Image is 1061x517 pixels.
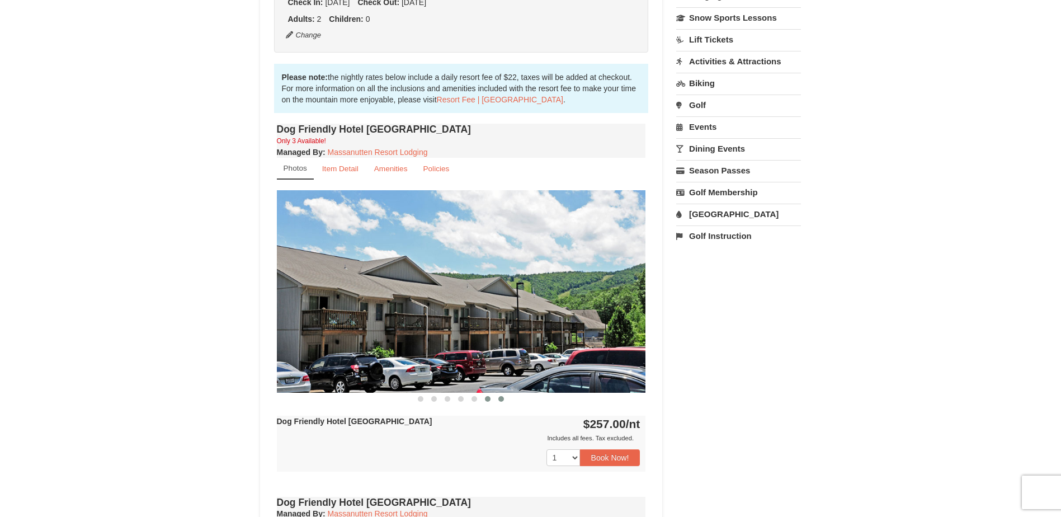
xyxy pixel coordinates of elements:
strong: Dog Friendly Hotel [GEOGRAPHIC_DATA] [277,417,432,426]
span: /nt [626,417,640,430]
span: 0 [366,15,370,23]
a: Golf Membership [676,182,801,203]
strong: Children: [329,15,363,23]
button: Change [285,29,322,41]
div: Includes all fees. Tax excluded. [277,433,640,444]
a: Season Passes [676,160,801,181]
small: Item Detail [322,164,359,173]
a: Biking [676,73,801,93]
a: [GEOGRAPHIC_DATA] [676,204,801,224]
a: Amenities [367,158,415,180]
span: 2 [317,15,322,23]
a: Dining Events [676,138,801,159]
strong: $257.00 [583,417,640,430]
a: Massanutten Resort Lodging [328,148,428,157]
strong: Adults: [288,15,315,23]
small: Amenities [374,164,408,173]
img: 18876286-35-ea1e1ee8.jpg [277,190,646,392]
a: Item Detail [315,158,366,180]
span: Managed By [277,148,323,157]
a: Golf [676,95,801,115]
button: Book Now! [580,449,640,466]
small: Only 3 Available! [277,137,326,145]
h4: Dog Friendly Hotel [GEOGRAPHIC_DATA] [277,497,646,508]
a: Activities & Attractions [676,51,801,72]
a: Resort Fee | [GEOGRAPHIC_DATA] [437,95,563,104]
a: Photos [277,158,314,180]
strong: Please note: [282,73,328,82]
small: Policies [423,164,449,173]
a: Events [676,116,801,137]
h4: Dog Friendly Hotel [GEOGRAPHIC_DATA] [277,124,646,135]
div: the nightly rates below include a daily resort fee of $22, taxes will be added at checkout. For m... [274,64,649,113]
strong: : [277,148,326,157]
a: Lift Tickets [676,29,801,50]
small: Photos [284,164,307,172]
a: Policies [416,158,456,180]
a: Snow Sports Lessons [676,7,801,28]
a: Golf Instruction [676,225,801,246]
